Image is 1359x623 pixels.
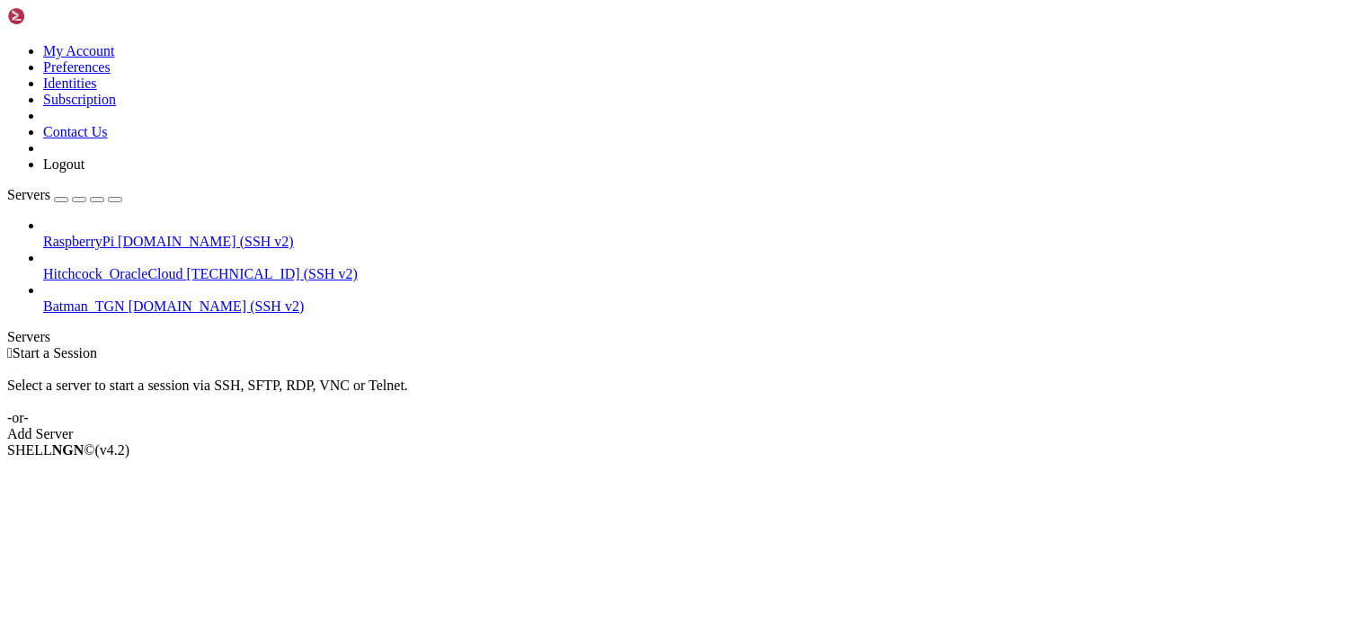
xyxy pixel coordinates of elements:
[13,345,97,360] span: Start a Session
[7,187,50,202] span: Servers
[43,218,1352,250] li: RaspberryPi [DOMAIN_NAME] (SSH v2)
[43,59,111,75] a: Preferences
[52,442,84,458] b: NGN
[43,43,115,58] a: My Account
[7,187,122,202] a: Servers
[129,298,305,314] span: [DOMAIN_NAME] (SSH v2)
[43,234,1352,250] a: RaspberryPi [DOMAIN_NAME] (SSH v2)
[43,234,114,249] span: RaspberryPi
[43,124,108,139] a: Contact Us
[43,156,84,172] a: Logout
[7,426,1352,442] div: Add Server
[187,266,358,281] span: [TECHNICAL_ID] (SSH v2)
[43,266,183,281] span: Hitchcock_OracleCloud
[7,345,13,360] span: 
[43,282,1352,315] li: Batman_TGN [DOMAIN_NAME] (SSH v2)
[7,329,1352,345] div: Servers
[43,298,1352,315] a: Batman_TGN [DOMAIN_NAME] (SSH v2)
[118,234,294,249] span: [DOMAIN_NAME] (SSH v2)
[95,442,130,458] span: 4.2.0
[43,92,116,107] a: Subscription
[7,442,129,458] span: SHELL ©
[7,361,1352,426] div: Select a server to start a session via SSH, SFTP, RDP, VNC or Telnet. -or-
[43,250,1352,282] li: Hitchcock_OracleCloud [TECHNICAL_ID] (SSH v2)
[43,76,97,91] a: Identities
[43,298,125,314] span: Batman_TGN
[7,7,111,25] img: Shellngn
[43,266,1352,282] a: Hitchcock_OracleCloud [TECHNICAL_ID] (SSH v2)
